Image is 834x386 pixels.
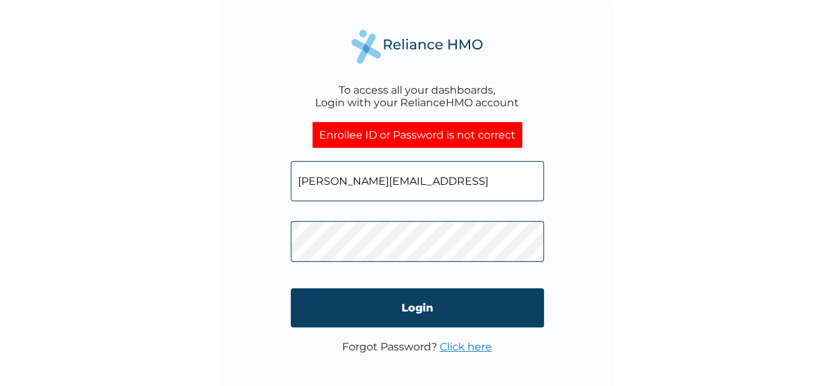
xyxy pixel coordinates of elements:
div: To access all your dashboards, Login with your RelianceHMO account [315,84,519,109]
div: Enrollee ID or Password is not correct [313,122,522,148]
p: Forgot Password? [342,340,492,353]
img: Reliance Health's Logo [351,30,483,63]
a: Click here [440,340,492,353]
input: Login [291,288,544,327]
input: Email address or HMO ID [291,161,544,201]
